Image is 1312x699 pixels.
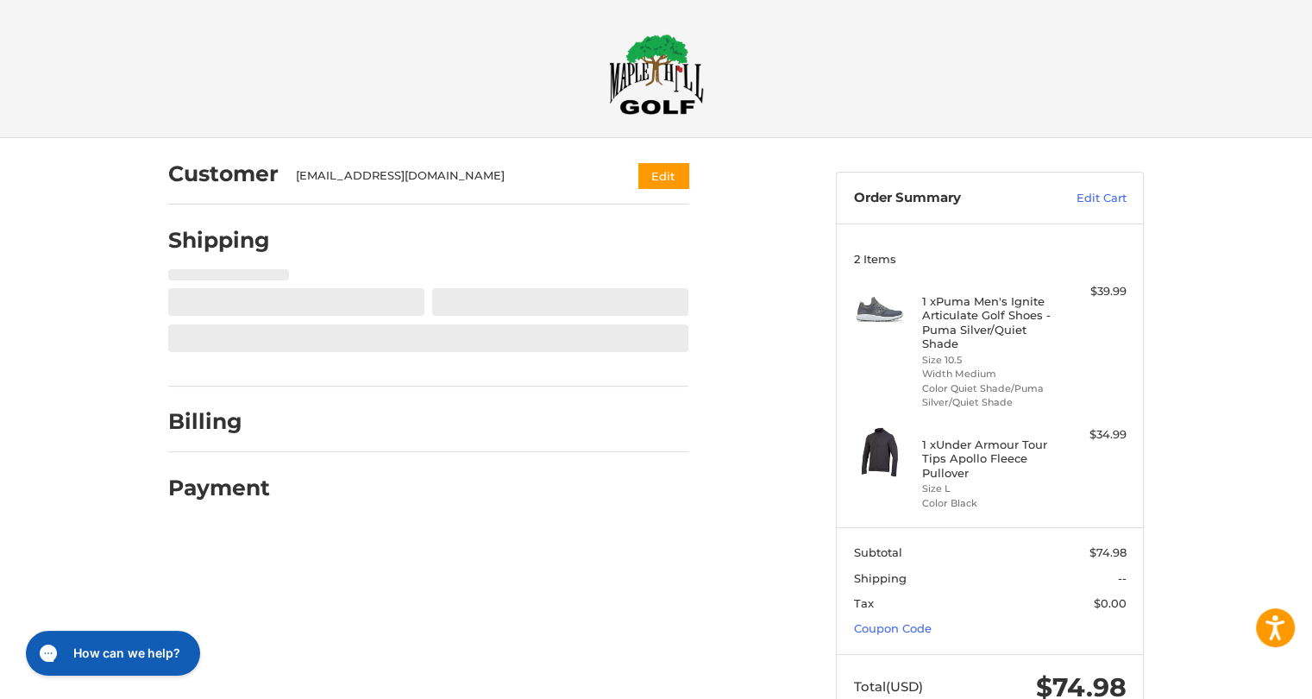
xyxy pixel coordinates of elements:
[922,367,1054,381] li: Width Medium
[168,161,279,187] h2: Customer
[922,294,1054,350] h4: 1 x Puma Men's Ignite Articulate Golf Shoes - Puma Silver/Quiet Shade
[922,438,1054,480] h4: 1 x Under Armour Tour Tips Apollo Fleece Pullover
[922,482,1054,496] li: Size L
[854,571,907,585] span: Shipping
[854,252,1127,266] h3: 2 Items
[17,625,204,682] iframe: Gorgias live chat messenger
[1118,571,1127,585] span: --
[1058,283,1127,300] div: $39.99
[168,408,269,435] h2: Billing
[168,227,270,254] h2: Shipping
[296,167,606,185] div: [EMAIL_ADDRESS][DOMAIN_NAME]
[1058,426,1127,444] div: $34.99
[922,353,1054,368] li: Size 10.5
[854,621,932,635] a: Coupon Code
[1094,596,1127,610] span: $0.00
[638,163,688,188] button: Edit
[854,596,874,610] span: Tax
[1089,545,1127,559] span: $74.98
[609,34,704,115] img: Maple Hill Golf
[922,496,1054,511] li: Color Black
[922,381,1054,410] li: Color Quiet Shade/Puma Silver/Quiet Shade
[854,190,1039,207] h3: Order Summary
[854,545,902,559] span: Subtotal
[1039,190,1127,207] a: Edit Cart
[854,678,923,695] span: Total (USD)
[168,475,270,501] h2: Payment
